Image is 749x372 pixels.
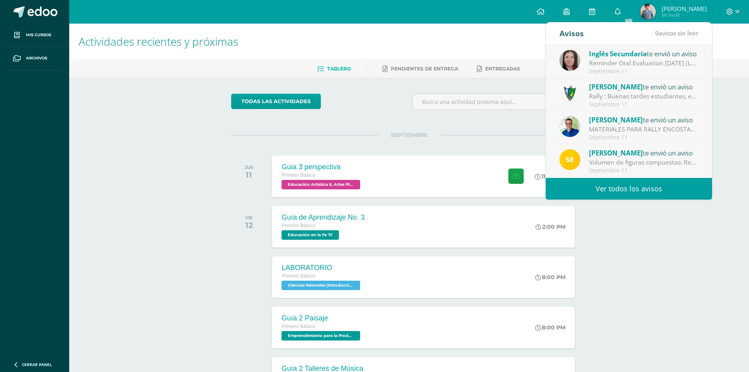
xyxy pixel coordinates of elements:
[655,29,698,37] span: avisos sin leer
[559,22,584,44] div: Avisos
[589,48,698,59] div: te envió un aviso
[245,170,254,180] div: 11
[282,314,362,322] div: Guía 2 Paisaje
[535,324,565,331] div: 8:00 PM
[589,92,698,101] div: Rally : Buenas tardes estudiantes, es un gusto saludarlos. Por este medio se informa que los jóve...
[231,94,321,109] a: todas las Actividades
[26,55,47,61] span: Archivos
[589,158,698,167] div: Volumen de figuras compuestas: Realiza los siguientes ejercicios en tu cuaderno. Debes encontrar ...
[282,331,360,341] span: Emprendimiento para la Productividad 'D'
[589,125,698,134] div: MATERIALES PARA RALLY ENCOSTALADOS: Buena tardes estimados padres de familia y alumnos, según ind...
[6,24,63,47] a: Mis cursos
[662,12,707,19] span: Mi Perfil
[378,131,440,139] span: SEPTIEMBRE
[655,29,659,37] span: 9
[589,101,698,108] div: Septiembre 11
[589,115,643,124] span: [PERSON_NAME]
[640,4,656,20] img: 5beb38fec7668301f370e1681d348f64.png
[282,264,362,272] div: LABORATORIO
[22,362,52,367] span: Cerrar panel
[245,215,253,220] div: VIE
[559,149,580,170] img: 03c2987289e60ca238394da5f82a525a.png
[391,66,458,72] span: Pendientes de entrega
[317,63,351,75] a: Tablero
[589,49,647,58] span: Inglés Secundaria
[589,115,698,125] div: te envió un aviso
[282,223,315,228] span: Primero Básico
[589,148,698,158] div: te envió un aviso
[535,274,565,281] div: 8:00 PM
[589,82,643,91] span: [PERSON_NAME]
[589,59,698,68] div: Reminder Oral Evaluation Sept 19th (L3 Miss Mary): Hi guys! I remind you to work on your project ...
[282,180,360,189] span: Educación Artística II, Artes Plásticas 'D'
[282,324,315,329] span: Primero Básico
[589,148,643,157] span: [PERSON_NAME]
[6,47,63,70] a: Archivos
[282,281,360,290] span: Ciencias Naturales (Introducción a la Biología) 'D'
[559,50,580,71] img: 8af0450cf43d44e38c4a1497329761f3.png
[589,167,698,174] div: Septiembre 11
[589,68,698,75] div: Septiembre 11
[282,273,315,279] span: Primero Básico
[327,66,351,72] span: Tablero
[477,63,520,75] a: Entregadas
[662,5,707,13] span: [PERSON_NAME]
[282,163,362,171] div: Guia 3 perspectiva
[559,83,580,104] img: 9f174a157161b4ddbe12118a61fed988.png
[79,34,238,49] span: Actividades recientes y próximas
[589,134,698,141] div: Septiembre 11
[282,230,339,240] span: Educación en la Fe 'D'
[535,173,565,180] div: 11:00 PM
[26,32,51,38] span: Mis cursos
[282,213,364,222] div: Guía de Aprendizaje No. 3
[245,220,253,230] div: 12
[245,165,254,170] div: JUE
[589,81,698,92] div: te envió un aviso
[536,223,565,230] div: 2:00 PM
[282,172,315,178] span: Primero Básico
[485,66,520,72] span: Entregadas
[383,63,458,75] a: Pendientes de entrega
[412,94,587,109] input: Busca una actividad próxima aquí...
[559,116,580,137] img: 692ded2a22070436d299c26f70cfa591.png
[546,178,712,200] a: Ver todos los avisos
